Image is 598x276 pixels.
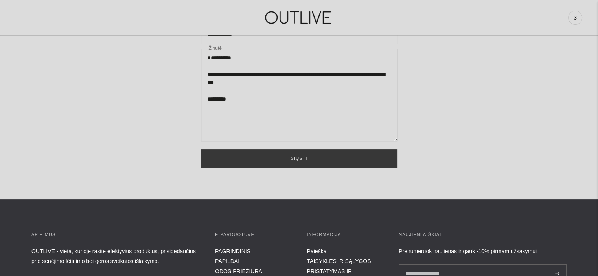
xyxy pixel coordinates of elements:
[307,231,383,239] h3: INFORMACIJA
[307,248,327,254] a: Paieška
[399,231,567,239] h3: Naujienlaiškiai
[31,247,199,266] p: OUTLIVE - vieta, kurioje rasite efektyvius produktus, prisidedančius prie senėjimo lėtinimo bei g...
[207,44,223,53] label: Žinutė
[570,12,581,23] span: 3
[307,258,371,264] a: TAISYKLĖS IR SĄLYGOS
[250,4,348,31] img: OUTLIVE
[215,231,291,239] h3: E-parduotuvė
[568,9,582,26] a: 3
[215,258,239,264] a: PAPILDAI
[399,247,567,256] div: Prenumeruok naujienas ir gauk -10% pirmam užsakymui
[215,268,262,274] a: ODOS PRIEŽIŪRA
[201,149,397,168] button: Siųsti
[31,231,199,239] h3: APIE MUS
[215,248,250,254] a: PAGRINDINIS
